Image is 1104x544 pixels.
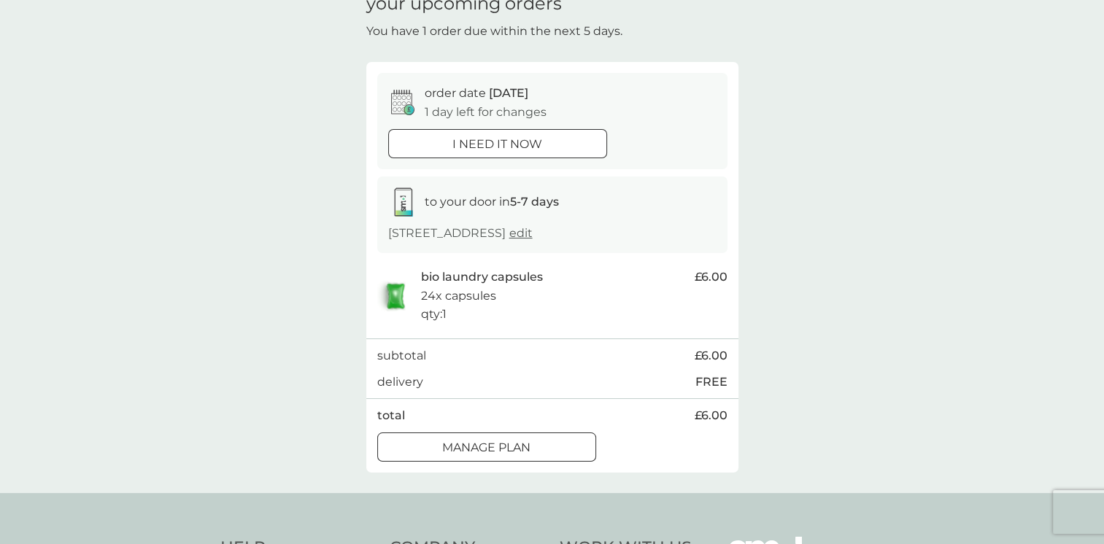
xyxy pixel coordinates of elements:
p: i need it now [452,135,542,154]
a: edit [509,226,533,240]
p: [STREET_ADDRESS] [388,224,533,243]
button: i need it now [388,129,607,158]
p: bio laundry capsules [421,268,543,287]
p: subtotal [377,346,426,365]
p: 24x capsules [421,287,496,306]
span: £6.00 [695,346,727,365]
p: total [377,406,405,425]
span: to your door in [425,195,559,209]
p: FREE [695,373,727,392]
p: order date [425,84,528,103]
p: Manage plan [442,438,530,457]
p: qty : 1 [421,305,447,324]
p: You have 1 order due within the next 5 days. [366,22,622,41]
p: 1 day left for changes [425,103,547,122]
p: delivery [377,373,423,392]
span: £6.00 [695,268,727,287]
strong: 5-7 days [510,195,559,209]
span: [DATE] [489,86,528,100]
button: Manage plan [377,432,596,462]
span: £6.00 [695,406,727,425]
